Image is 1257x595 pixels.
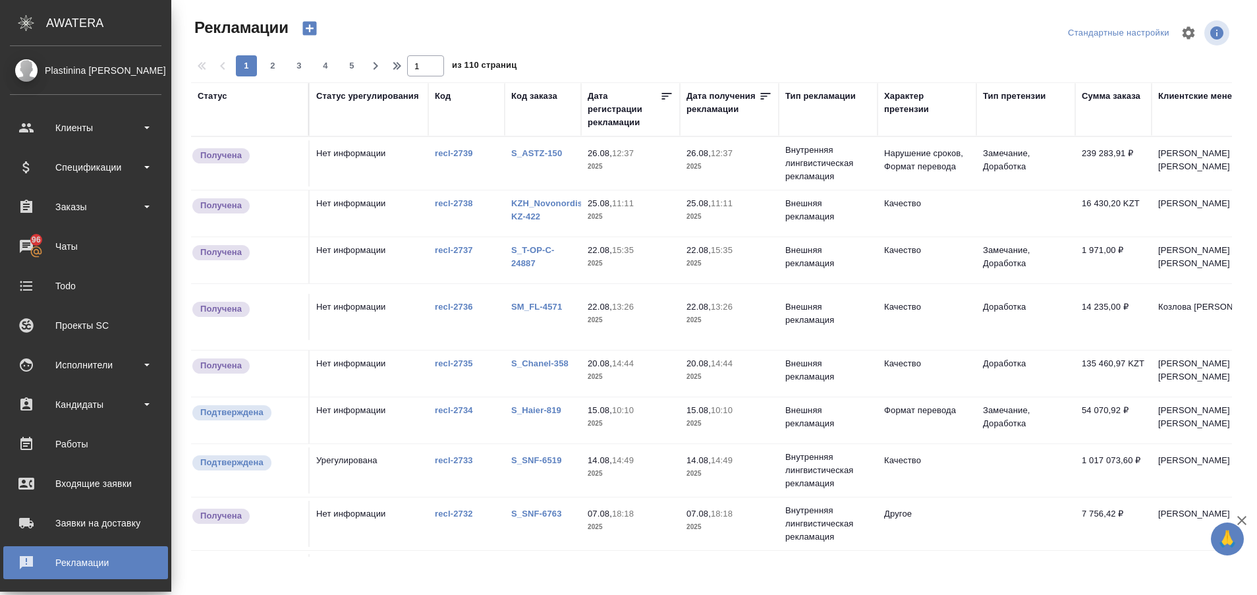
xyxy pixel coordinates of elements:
div: Работы [10,434,161,454]
p: 2025 [588,521,673,534]
p: 26.08, [588,148,612,158]
p: 11:11 [711,198,733,208]
p: 14:49 [711,455,733,465]
a: 96Чаты [3,230,168,263]
span: 5 [341,59,362,72]
p: 2025 [588,210,673,223]
td: Нет информации [310,237,428,283]
p: 14:44 [711,358,733,368]
td: 54 070,92 ₽ [1075,397,1152,443]
p: 22.08, [588,302,612,312]
span: Посмотреть информацию [1204,20,1232,45]
td: Доработка [976,294,1075,340]
div: Тип рекламации [785,90,856,103]
p: Получена [200,199,242,212]
a: Проекты SC [3,309,168,342]
td: Замечание, Доработка [976,397,1075,443]
p: 14:44 [612,358,634,368]
button: Создать [294,17,325,40]
span: 3 [289,59,310,72]
a: recl-2738 [435,198,473,208]
td: 135 460,97 KZT [1075,351,1152,397]
p: Подтверждена [200,406,264,419]
p: 2025 [686,210,772,223]
td: Нет информации [310,351,428,397]
td: 1 017 073,60 ₽ [1075,447,1152,494]
td: Нет информации [310,397,428,443]
p: 25.08, [588,198,612,208]
p: 2025 [588,160,673,173]
p: 20.08, [588,358,612,368]
td: Внешняя рекламация [779,190,878,237]
td: 7 756,42 ₽ [1075,501,1152,547]
div: Характер претензии [884,90,970,116]
td: Внутренняя лингвистическая рекламация [779,444,878,497]
td: Урегулирована [310,447,428,494]
p: 26.08, [686,148,711,158]
div: Входящие заявки [10,474,161,494]
p: 2025 [588,370,673,383]
p: 12:37 [711,148,733,158]
p: 22.08, [588,245,612,255]
span: 96 [24,233,49,246]
p: 14:49 [612,455,634,465]
td: Нарушение сроков, Формат перевода [878,140,976,186]
div: Тип претензии [983,90,1046,103]
p: 2025 [588,417,673,430]
td: Внешняя рекламация [779,237,878,283]
td: Внешняя рекламация [779,397,878,443]
p: Подтверждена [200,456,264,469]
p: 2025 [686,257,772,270]
a: recl-2733 [435,455,473,465]
p: 13:26 [711,302,733,312]
p: Получена [200,509,242,523]
td: Внешняя рекламация [779,351,878,397]
p: 15:35 [711,245,733,255]
a: recl-2736 [435,302,473,312]
a: KZH_Novonordisk-KZ-422 [511,198,590,221]
div: Todo [10,276,161,296]
td: Качество [878,294,976,340]
td: Формат перевода [878,397,976,443]
div: Код [435,90,451,103]
p: 18:18 [711,509,733,519]
td: Качество [878,190,976,237]
td: 16 430,20 KZT [1075,190,1152,237]
p: 22.08, [686,245,711,255]
a: recl-2735 [435,358,473,368]
p: 20.08, [686,358,711,368]
td: Нет информации [310,140,428,186]
td: 1 971,00 ₽ [1075,237,1152,283]
span: 🙏 [1216,525,1239,553]
a: Входящие заявки [3,467,168,500]
a: S_Chanel-358 [511,358,569,368]
span: 4 [315,59,336,72]
td: Доработка [976,351,1075,397]
td: 239 283,91 ₽ [1075,140,1152,186]
button: 4 [315,55,336,76]
td: Замечание, Доработка [976,237,1075,283]
p: 2025 [588,314,673,327]
p: Получена [200,359,242,372]
p: 14.08, [686,455,711,465]
div: AWATERA [46,10,171,36]
a: S_ASTZ-150 [511,148,562,158]
div: Чаты [10,237,161,256]
div: Код заказа [511,90,557,103]
button: 5 [341,55,362,76]
div: Рекламации [10,553,161,573]
td: Замечание, Доработка [976,140,1075,186]
td: Внутренняя лингвистическая рекламация [779,137,878,190]
p: 07.08, [588,509,612,519]
td: Другое [878,501,976,547]
a: Рекламации [3,546,168,579]
p: Получена [200,246,242,259]
div: Дата получения рекламации [686,90,759,116]
div: Кандидаты [10,395,161,414]
p: 14.08, [588,455,612,465]
p: 15.08, [588,405,612,415]
p: Получена [200,302,242,316]
p: 13:26 [612,302,634,312]
div: Клиенты [10,118,161,138]
div: Исполнители [10,355,161,375]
